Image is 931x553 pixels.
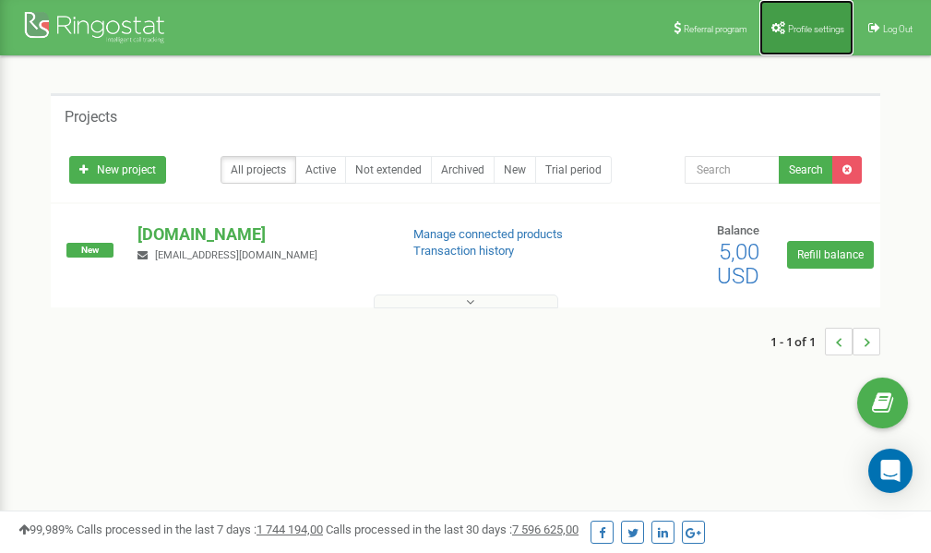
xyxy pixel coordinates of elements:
[494,156,536,184] a: New
[77,523,323,536] span: Calls processed in the last 7 days :
[66,243,113,258] span: New
[18,523,74,536] span: 99,989%
[685,156,780,184] input: Search
[717,239,759,289] span: 5,00 USD
[770,328,825,355] span: 1 - 1 of 1
[779,156,833,184] button: Search
[717,223,759,237] span: Balance
[221,156,296,184] a: All projects
[345,156,432,184] a: Not extended
[535,156,612,184] a: Trial period
[137,222,383,246] p: [DOMAIN_NAME]
[770,309,880,374] nav: ...
[684,24,747,34] span: Referral program
[69,156,166,184] a: New project
[431,156,495,184] a: Archived
[257,523,323,536] u: 1 744 194,00
[65,109,117,126] h5: Projects
[512,523,579,536] u: 7 596 625,00
[883,24,913,34] span: Log Out
[295,156,346,184] a: Active
[787,241,874,269] a: Refill balance
[413,227,563,241] a: Manage connected products
[155,249,317,261] span: [EMAIL_ADDRESS][DOMAIN_NAME]
[788,24,844,34] span: Profile settings
[413,244,514,258] a: Transaction history
[868,449,913,493] div: Open Intercom Messenger
[326,523,579,536] span: Calls processed in the last 30 days :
